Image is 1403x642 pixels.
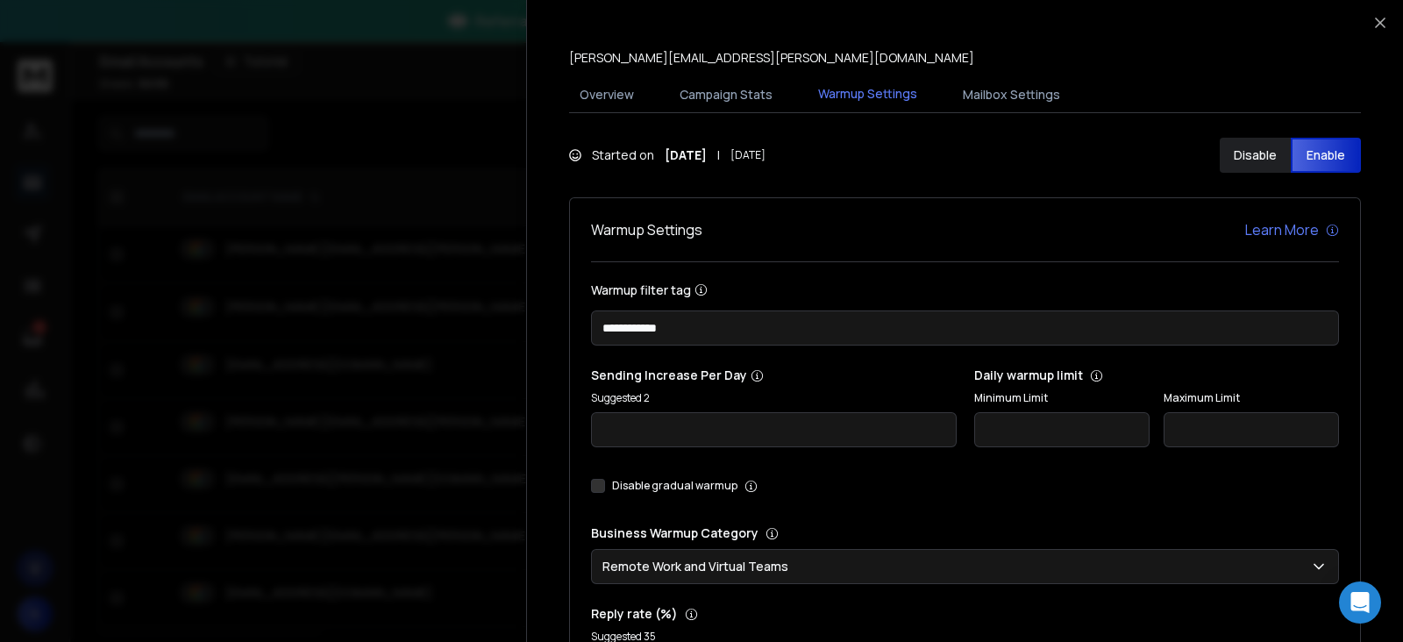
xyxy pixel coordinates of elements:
p: Reply rate (%) [591,605,1339,623]
p: Business Warmup Category [591,524,1339,542]
p: Remote Work and Virtual Teams [602,558,795,575]
div: Started on [569,146,766,164]
div: Open Intercom Messenger [1339,581,1381,624]
label: Minimum Limit [974,391,1150,405]
p: Suggested 2 [591,391,957,405]
span: [DATE] [730,148,766,162]
p: [PERSON_NAME][EMAIL_ADDRESS][PERSON_NAME][DOMAIN_NAME] [569,49,974,67]
p: Daily warmup limit [974,367,1340,384]
button: Mailbox Settings [952,75,1071,114]
button: DisableEnable [1220,138,1361,173]
strong: [DATE] [665,146,707,164]
button: Overview [569,75,645,114]
label: Warmup filter tag [591,283,1339,296]
span: | [717,146,720,164]
label: Maximum Limit [1164,391,1339,405]
p: Sending Increase Per Day [591,367,957,384]
button: Disable [1220,138,1291,173]
h1: Warmup Settings [591,219,702,240]
button: Warmup Settings [808,75,928,115]
label: Disable gradual warmup [612,479,737,493]
a: Learn More [1245,219,1339,240]
button: Campaign Stats [669,75,783,114]
button: Enable [1291,138,1362,173]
